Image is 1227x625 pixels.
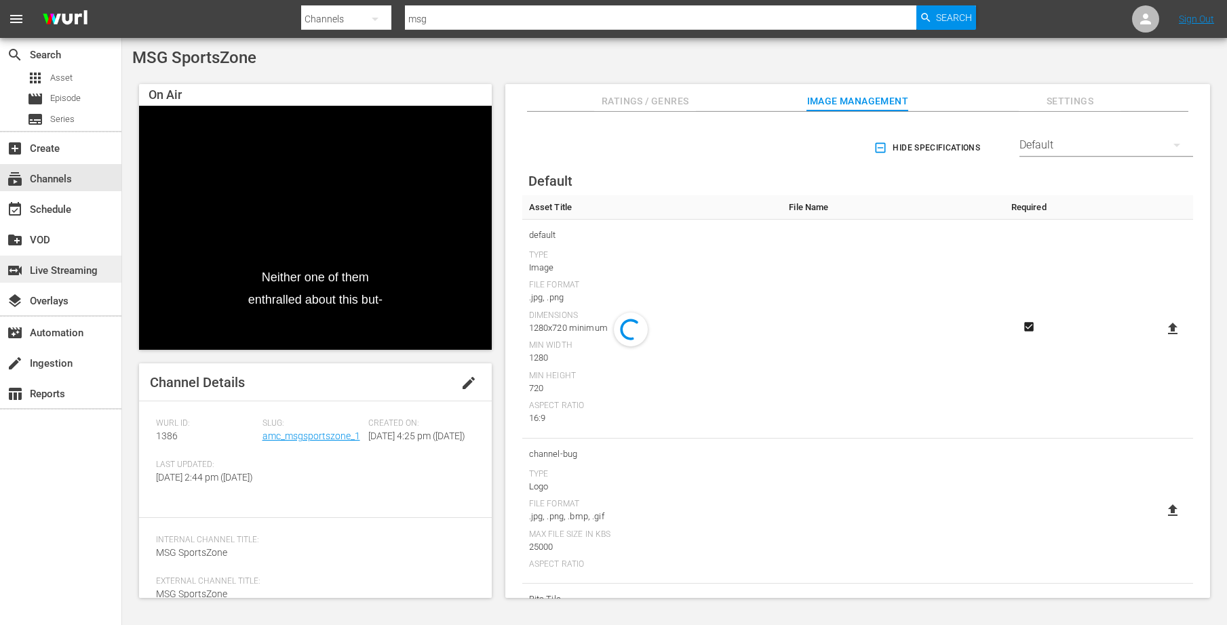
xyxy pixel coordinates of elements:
span: Wurl ID: [156,418,256,429]
span: Settings [1019,93,1121,110]
img: ans4CAIJ8jUAAAAAAAAAAAAAAAAAAAAAAAAgQb4GAAAAAAAAAAAAAAAAAAAAAAAAJMjXAAAAAAAAAAAAAAAAAAAAAAAAgAT5G... [33,3,98,35]
span: Automation [7,325,23,341]
span: Live Streaming [7,262,23,279]
span: 1386 [156,430,178,441]
svg: Required [1021,321,1037,333]
div: Dimensions [529,310,776,321]
span: Search [7,47,23,63]
span: edit [461,375,477,391]
span: MSG SportsZone [132,48,256,67]
div: File Format [529,280,776,291]
span: MSG SportsZone [156,588,227,599]
a: amc_msgsportszone_1 [262,430,360,441]
div: Type [529,250,776,261]
span: Search [936,5,972,30]
th: Asset Title [522,195,783,220]
button: Search [916,5,976,30]
span: menu [8,11,24,27]
div: 1280 [529,351,776,365]
div: 25000 [529,540,776,554]
button: Hide Specifications [871,129,986,167]
span: Ratings / Genres [594,93,696,110]
span: default [529,226,776,244]
span: Ingestion [7,355,23,371]
div: .jpg, .png, .bmp, .gif [529,510,776,523]
span: channel-bug [529,445,776,463]
span: Channels [7,171,23,187]
div: .jpg, .png [529,291,776,304]
div: Video Player [139,106,492,350]
div: 720 [529,382,776,395]
div: Aspect Ratio [529,559,776,570]
div: Image [529,261,776,275]
span: Create [7,140,23,157]
div: Type [529,469,776,480]
th: File Name [782,195,1001,220]
div: Min Width [529,340,776,351]
a: Sign Out [1179,14,1214,24]
span: Channel Details [150,374,245,390]
span: Series [27,111,43,127]
span: Bits Tile [529,590,776,608]
span: External Channel Title: [156,576,468,587]
div: 1280x720 minimum [529,321,776,335]
span: Internal Channel Title: [156,535,468,546]
span: Hide Specifications [876,141,980,155]
div: File Format [529,499,776,510]
span: Overlays [7,293,23,309]
span: Default [528,173,572,189]
span: On Air [149,87,182,102]
span: [DATE] 2:44 pm ([DATE]) [156,472,253,483]
span: Reports [7,386,23,402]
span: Series [50,113,75,126]
span: Schedule [7,201,23,218]
div: Default [1019,126,1193,164]
span: Image Management [806,93,908,110]
span: VOD [7,232,23,248]
div: Aspect Ratio [529,401,776,411]
span: Episode [27,91,43,107]
th: Required [1001,195,1056,220]
div: Min Height [529,371,776,382]
div: Max File Size In Kbs [529,529,776,540]
button: edit [452,367,485,399]
span: MSG SportsZone [156,547,227,558]
span: [DATE] 4:25 pm ([DATE]) [368,430,465,441]
span: Last Updated: [156,460,256,470]
span: Created On: [368,418,468,429]
span: Slug: [262,418,362,429]
span: Episode [50,92,81,105]
span: Asset [50,71,73,85]
div: Logo [529,480,776,493]
div: 16:9 [529,411,776,425]
span: Asset [27,70,43,86]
